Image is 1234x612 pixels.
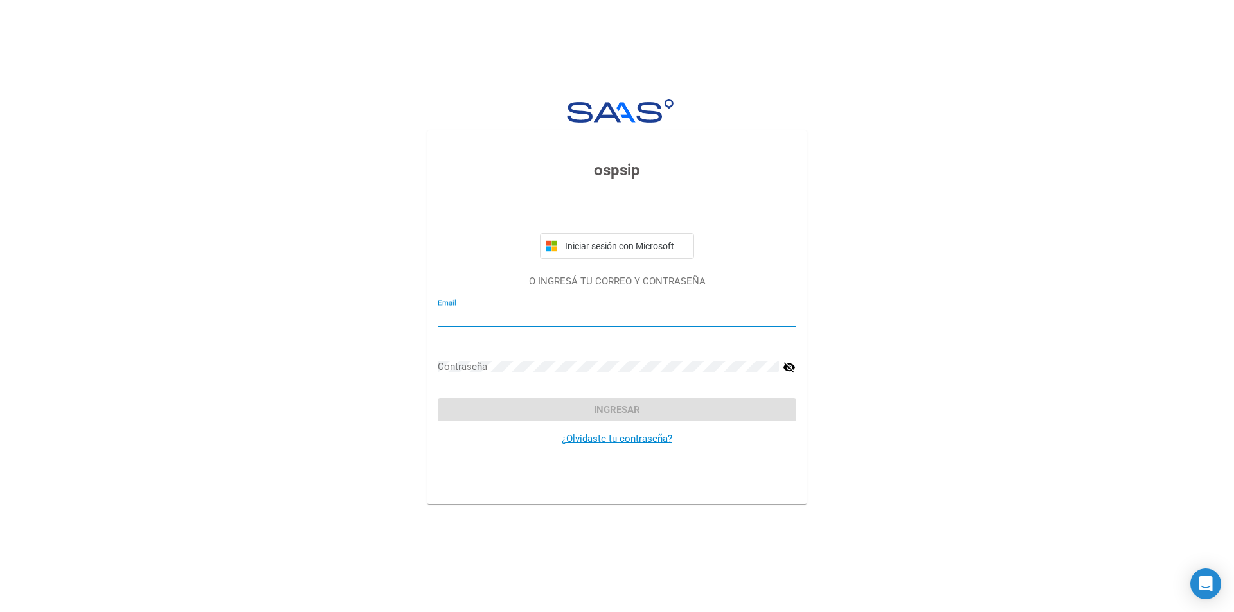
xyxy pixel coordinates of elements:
[533,196,701,224] iframe: Botón Iniciar sesión con Google
[594,404,640,415] span: Ingresar
[438,398,796,421] button: Ingresar
[438,159,796,182] h3: ospsip
[438,274,796,289] p: O INGRESÁ TU CORREO Y CONTRASEÑA
[783,360,796,375] mat-icon: visibility_off
[562,433,672,444] a: ¿Olvidaste tu contraseña?
[1190,568,1221,599] div: Open Intercom Messenger
[540,233,694,259] button: Iniciar sesión con Microsoft
[562,241,688,251] span: Iniciar sesión con Microsoft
